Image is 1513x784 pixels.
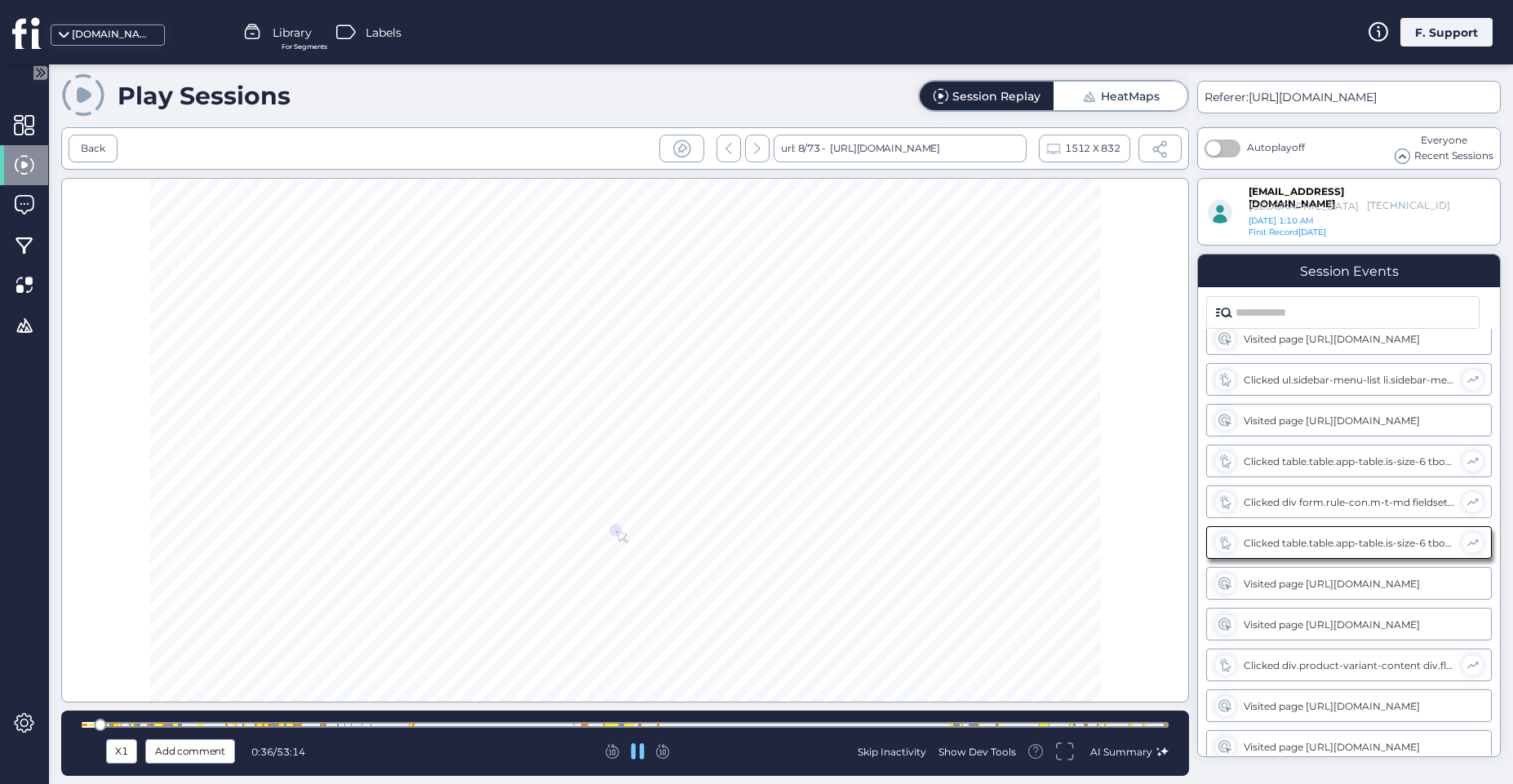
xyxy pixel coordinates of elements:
[1249,227,1298,237] span: First Record
[1244,700,1456,712] div: Visited page [URL][DOMAIN_NAME]
[1244,333,1456,345] div: Visited page [URL][DOMAIN_NAME]
[952,91,1040,102] div: Session Replay
[277,746,305,758] span: 53:14
[282,42,327,52] span: For Segments
[938,745,1016,759] div: Show Dev Tools
[1244,618,1456,631] div: Visited page [URL][DOMAIN_NAME]
[273,24,312,42] span: Library
[81,141,105,157] div: Back
[110,742,133,760] div: X1
[1244,741,1456,753] div: Visited page [URL][DOMAIN_NAME]
[1205,90,1249,104] span: Referer:
[1292,141,1305,153] span: off
[251,746,308,758] div: /
[251,746,273,758] span: 0:36
[1244,414,1456,427] div: Visited page [URL][DOMAIN_NAME]
[1249,227,1337,238] div: [DATE]
[1367,199,1431,213] div: [TECHNICAL_ID]
[1247,141,1305,153] span: Autoplay
[858,745,926,759] div: Skip Inactivity
[1101,91,1160,102] div: HeatMaps
[1249,185,1329,199] div: [EMAIL_ADDRESS][DOMAIN_NAME]
[774,135,1027,162] div: url: 8/73 -
[1244,455,1454,467] div: Clicked table.table.app-table.is-size-6 tbody tr td.is-skinny-no-wrap.has-text-weight-bold a
[1244,578,1456,590] div: Visited page [URL][DOMAIN_NAME]
[1300,264,1399,279] div: Session Events
[1414,148,1493,164] span: Recent Sessions
[1244,537,1454,549] div: Clicked table.table.app-table.is-size-6 tbody tr td.is-skinny-no-wrap.has-text-weight-bold a
[155,742,225,760] span: Add comment
[1065,140,1120,157] span: 1512 X 832
[366,24,402,42] span: Labels
[1244,659,1454,671] div: Clicked div.product-variant-content div.flex-con.sm-pad-lr div a div
[72,27,153,42] div: [DOMAIN_NAME]
[826,135,940,162] div: [URL][DOMAIN_NAME]
[1249,215,1378,227] div: [DATE] 1:10 AM
[1400,18,1493,47] div: F. Support
[1244,496,1454,508] div: Clicked div form.rule-con.m-t-md fieldset div.has-text-right.p-t-md button.button.m-r-md
[1249,200,1359,212] div: [GEOGRAPHIC_DATA]
[118,81,291,111] div: Play Sessions
[1244,374,1454,386] div: Clicked ul.sidebar-menu-list li.sidebar-menu-item div.flex-con.is-grow.xs-pad-lr div a.flex-con.i...
[1090,746,1152,758] span: AI Summary
[1249,90,1377,104] span: [URL][DOMAIN_NAME]
[1395,133,1493,148] div: Everyone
